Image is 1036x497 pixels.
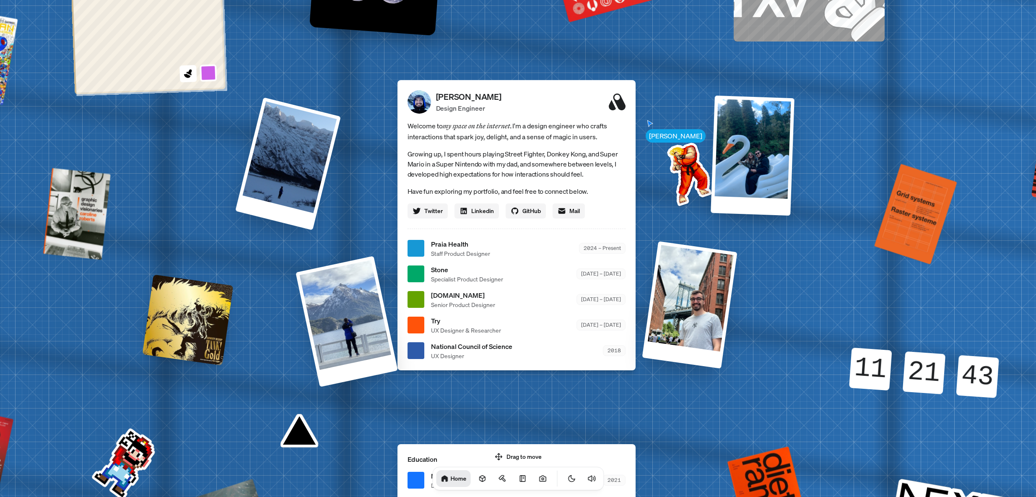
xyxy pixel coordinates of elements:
[431,316,501,326] span: Try
[408,203,448,219] a: Twitter
[431,300,495,309] span: Senior Product Designer
[645,130,730,215] img: Profile example
[408,149,626,179] p: Growing up, I spent hours playing Street Fighter, Donkey Kong, and Super Mario in a Super Nintend...
[431,249,490,258] span: Staff Product Designer
[436,470,470,487] a: Home
[576,320,626,330] div: [DATE] – [DATE]
[436,91,501,103] p: [PERSON_NAME]
[408,186,626,197] p: Have fun exploring my portfolio, and feel free to connect below.
[563,470,580,487] button: Toggle Theme
[576,294,626,304] div: [DATE] – [DATE]
[436,103,501,113] p: Design Engineer
[450,474,466,482] h1: Home
[553,203,585,219] a: Mail
[454,203,499,219] a: Linkedin
[431,351,512,360] span: UX Designer
[583,470,600,487] button: Toggle Audio
[431,341,512,351] span: National Council of Science
[522,206,541,215] span: GitHub
[408,120,626,142] span: Welcome to I'm a design engineer who crafts interactions that spark joy, delight, and a sense of ...
[408,90,431,114] img: Profile Picture
[603,475,626,485] div: 2021
[603,345,626,356] div: 2018
[579,243,626,253] div: 2024 – Present
[431,290,495,300] span: [DOMAIN_NAME]
[506,203,546,219] a: GitHub
[424,206,443,215] span: Twitter
[431,275,503,284] span: Specialist Product Designer
[408,454,626,464] p: Education
[569,206,580,215] span: Mail
[443,122,512,130] em: my space on the internet.
[431,265,503,275] span: Stone
[431,239,490,249] span: Praia Health
[576,268,626,279] div: [DATE] – [DATE]
[471,206,494,215] span: Linkedin
[431,326,501,335] span: UX Designer & Researcher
